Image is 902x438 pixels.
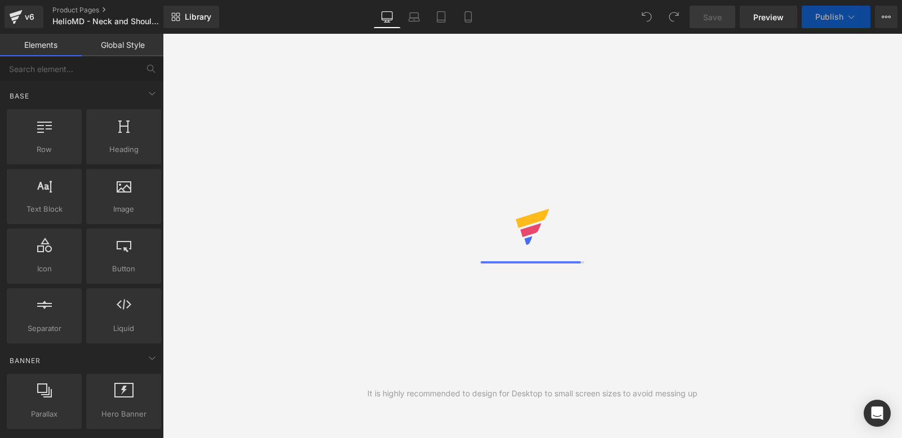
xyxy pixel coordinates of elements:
span: Row [10,144,78,155]
div: It is highly recommended to design for Desktop to small screen sizes to avoid messing up [367,387,697,400]
span: Image [90,203,158,215]
a: Global Style [82,34,163,56]
a: Preview [740,6,797,28]
div: v6 [23,10,37,24]
span: Base [8,91,30,101]
span: Save [703,11,722,23]
span: Button [90,263,158,275]
a: Mobile [455,6,482,28]
span: Heading [90,144,158,155]
span: Liquid [90,323,158,334]
a: Tablet [428,6,455,28]
button: Redo [663,6,685,28]
span: Hero Banner [90,408,158,420]
button: Publish [802,6,870,28]
a: Laptop [401,6,428,28]
a: Product Pages [52,6,182,15]
span: Icon [10,263,78,275]
button: More [875,6,897,28]
button: Undo [636,6,658,28]
span: HelioMD - Neck and Shoulder Shiatsu Massager [52,17,161,26]
span: Publish [815,12,843,21]
span: Separator [10,323,78,334]
span: Library [185,12,211,22]
a: New Library [163,6,219,28]
span: Parallax [10,408,78,420]
span: Preview [753,11,784,23]
span: Banner [8,355,42,366]
a: Desktop [374,6,401,28]
a: v6 [5,6,43,28]
span: Text Block [10,203,78,215]
div: Open Intercom Messenger [864,400,891,427]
